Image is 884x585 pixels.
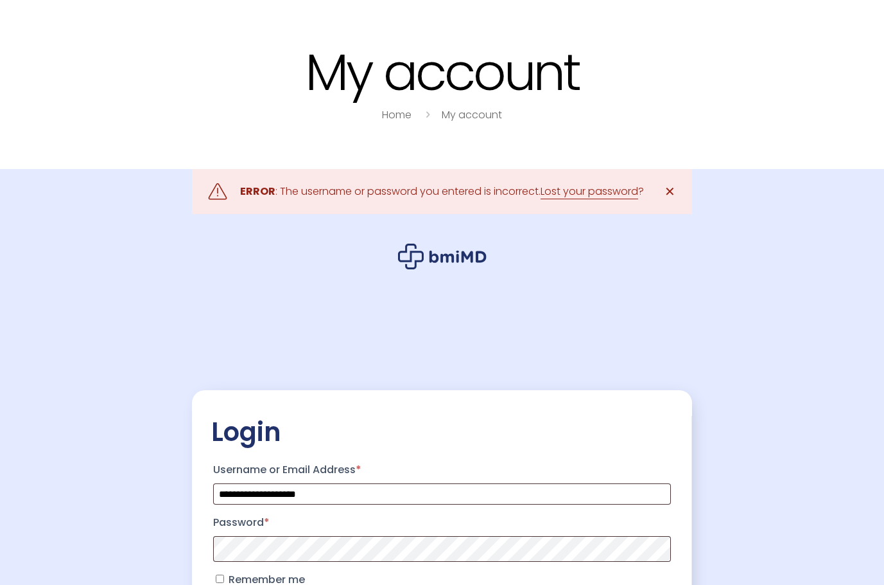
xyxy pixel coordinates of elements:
input: Remember me [216,575,224,583]
a: ✕ [657,179,682,204]
a: Home [382,107,412,122]
h2: Login [211,416,673,448]
label: Password [213,512,671,533]
i: breadcrumbs separator [420,107,435,122]
strong: ERROR [240,184,275,199]
span: ✕ [664,183,675,201]
h1: My account [38,45,847,100]
a: My account [442,107,502,122]
a: Lost your password [541,184,638,199]
label: Username or Email Address [213,460,671,480]
div: : The username or password you entered is incorrect. ? [240,183,644,201]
